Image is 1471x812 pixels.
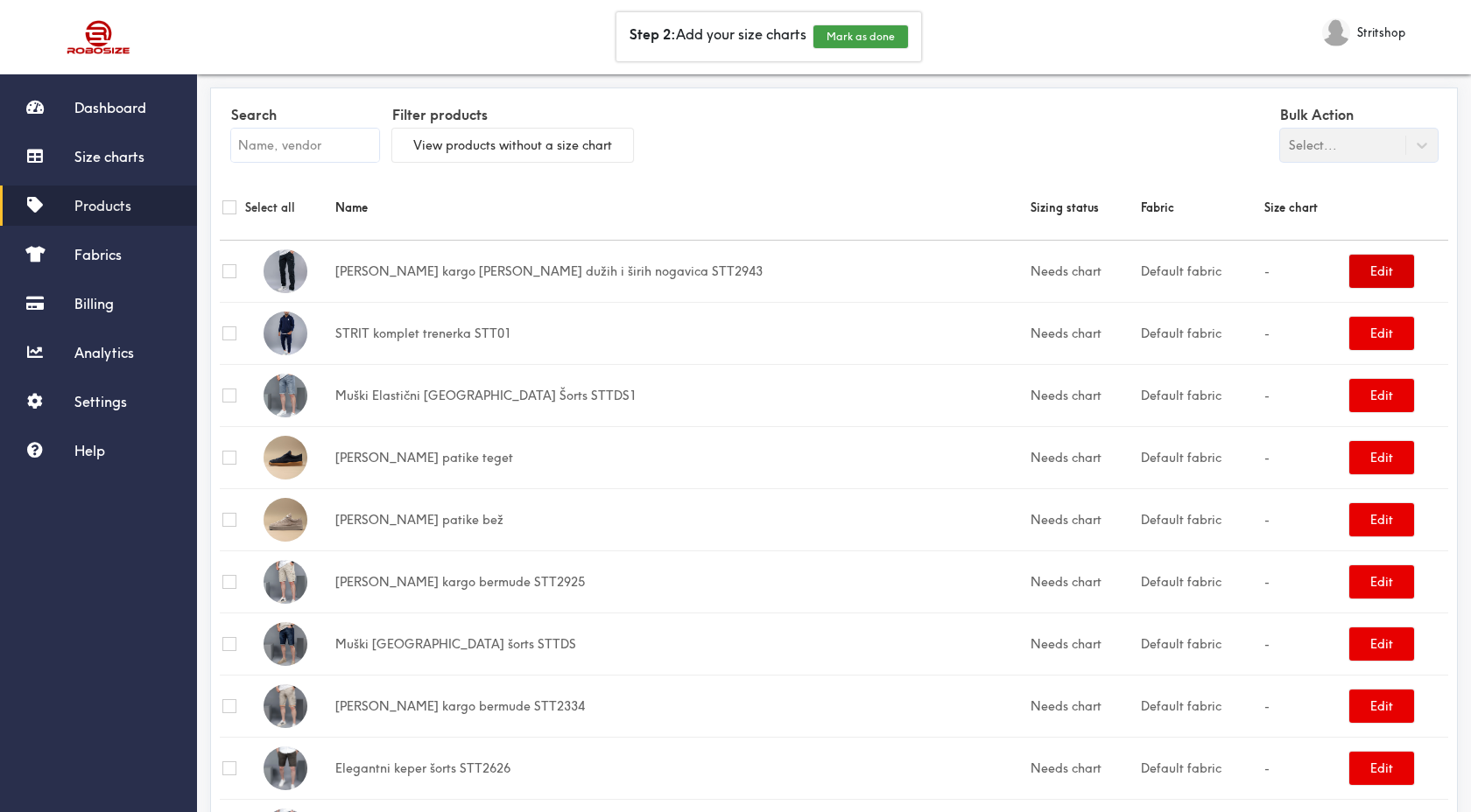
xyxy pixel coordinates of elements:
button: Edit [1349,752,1414,785]
b: Step 2: [630,25,676,43]
td: [PERSON_NAME] patike bež [333,488,1028,550]
td: Default fabric [1138,426,1263,488]
input: Name, vendor [231,129,379,162]
td: [PERSON_NAME] patike teget [333,426,1028,488]
td: Needs chart [1028,675,1138,737]
td: - [1262,612,1347,675]
span: Dashboard [74,99,146,116]
td: Needs chart [1028,364,1138,426]
th: Fabric [1138,175,1263,241]
label: Bulk Action [1280,101,1438,129]
td: Default fabric [1138,364,1263,426]
button: Edit [1349,317,1414,350]
label: Search [231,101,379,129]
td: Default fabric [1138,302,1263,364]
td: Default fabric [1138,737,1263,799]
button: Edit [1349,689,1414,723]
button: Edit [1349,627,1414,661]
div: Add your size charts [616,12,921,61]
span: Products [74,197,131,214]
td: Default fabric [1138,240,1263,302]
span: Help [74,442,105,459]
button: Edit [1349,503,1414,536]
td: Needs chart [1028,302,1138,364]
td: Default fabric [1138,675,1263,737]
td: Default fabric [1138,550,1263,612]
td: Needs chart [1028,426,1138,488]
td: - [1262,302,1347,364]
td: [PERSON_NAME] kargo bermude STT2925 [333,550,1028,612]
label: Filter products [392,101,633,129]
td: STRIT komplet trenerka STT01 [333,302,1028,364]
td: Default fabric [1138,488,1263,550]
td: Needs chart [1028,488,1138,550]
span: Billing [74,295,114,312]
img: Robosize [33,13,165,61]
td: Muški [GEOGRAPHIC_DATA] šorts STTDS [333,612,1028,675]
td: - [1262,240,1347,302]
img: Stritshop [1322,18,1350,46]
button: View products without a size chart [392,129,633,162]
td: - [1262,364,1347,426]
span: Fabrics [74,246,122,263]
td: [PERSON_NAME] kargo bermude STT2334 [333,675,1028,737]
td: Needs chart [1028,550,1138,612]
td: Needs chart [1028,612,1138,675]
td: Needs chart [1028,240,1138,302]
button: Edit [1349,255,1414,288]
span: Stritshop [1357,23,1405,42]
td: [PERSON_NAME] kargo [PERSON_NAME] dužih i širih nogavica STT2943 [333,240,1028,302]
td: - [1262,737,1347,799]
td: Needs chart [1028,737,1138,799]
span: Size charts [74,148,144,165]
td: - [1262,426,1347,488]
td: - [1262,675,1347,737]
th: Size chart [1262,175,1347,241]
th: Name [333,175,1028,241]
button: Edit [1349,565,1414,598]
label: Select all [245,198,295,217]
td: - [1262,550,1347,612]
th: Sizing status [1028,175,1138,241]
button: Edit [1349,379,1414,412]
span: Analytics [74,344,134,361]
td: Elegantni keper šorts STT2626 [333,737,1028,799]
td: - [1262,488,1347,550]
button: Mark as done [813,25,908,48]
span: Settings [74,393,127,410]
td: Muški Elastični [GEOGRAPHIC_DATA] Šorts STTDS1 [333,364,1028,426]
button: Edit [1349,441,1414,474]
td: Default fabric [1138,612,1263,675]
